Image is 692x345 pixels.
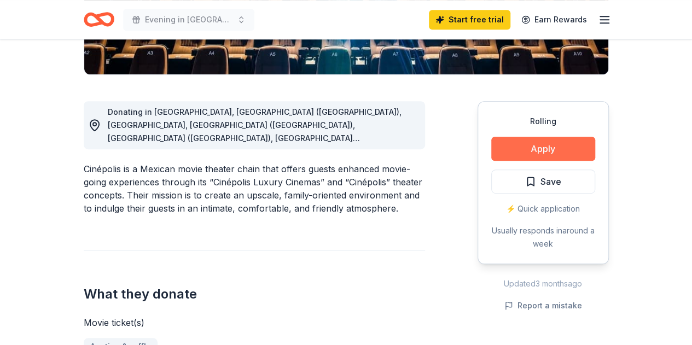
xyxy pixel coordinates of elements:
[540,174,561,189] span: Save
[429,10,510,30] a: Start free trial
[491,169,595,194] button: Save
[108,107,402,169] span: Donating in [GEOGRAPHIC_DATA], [GEOGRAPHIC_DATA] ([GEOGRAPHIC_DATA]), [GEOGRAPHIC_DATA], [GEOGRAP...
[84,162,425,215] div: Cinépolis is a Mexican movie theater chain that offers guests enhanced movie-going experiences th...
[515,10,594,30] a: Earn Rewards
[491,202,595,215] div: ⚡️ Quick application
[504,299,582,312] button: Report a mistake
[84,7,114,32] a: Home
[145,13,232,26] span: Evening in [GEOGRAPHIC_DATA]
[84,316,425,329] div: Movie ticket(s)
[491,224,595,250] div: Usually responds in around a week
[491,115,595,128] div: Rolling
[84,285,425,303] h2: What they donate
[478,277,609,290] div: Updated 3 months ago
[491,137,595,161] button: Apply
[123,9,254,31] button: Evening in [GEOGRAPHIC_DATA]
